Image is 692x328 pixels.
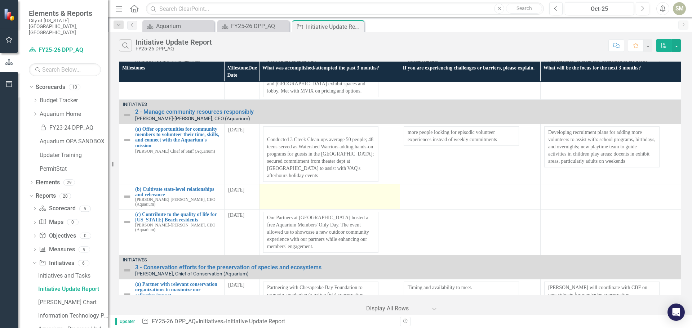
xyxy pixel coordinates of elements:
div: Initiative Update Report [38,286,108,292]
input: Search Below... [29,63,101,76]
div: Initiatives [123,102,677,107]
td: Conducted 3 Creek Clean-ups average 50 people; 48 teens served as Watershed Warriors adding hands... [263,126,378,181]
td: Double-Click to Edit Right Click for Context Menu [119,209,225,255]
td: Double-Click to Edit Right Click for Context Menu [119,100,681,124]
td: Double-Click to Edit [259,124,400,184]
span: [DATE] [228,282,244,288]
a: Scorecard [39,205,75,213]
button: SM [673,2,686,15]
a: PermitStat [40,165,108,173]
td: Double-Click to Edit [400,184,540,209]
td: Double-Click to Edit [540,124,681,184]
span: [DATE] [228,127,244,132]
div: Initiative Update Report [226,318,285,325]
td: Double-Click to Edit Right Click for Context Menu [119,124,225,184]
a: Updater Training [40,151,108,159]
div: [PERSON_NAME] Chart [38,299,108,306]
td: Double-Click to Edit Right Click for Context Menu [119,184,225,209]
a: Maps [39,218,63,226]
div: 6 [78,260,89,266]
td: Double-Click to Edit Right Click for Context Menu [119,255,681,279]
small: [PERSON_NAME] Chief of Staff (Aquarium) [135,149,215,154]
a: Aquarium Home [40,110,108,118]
img: Not Defined [123,290,132,299]
div: FY25-26 DPP_AQ [136,46,212,51]
td: Double-Click to Edit [259,184,400,209]
a: Initiatives and Tasks [36,270,108,281]
a: (c) Contribute to the quality of life for [US_STATE] Beach residents [135,212,221,223]
div: 9 [79,246,90,252]
input: Search ClearPoint... [146,3,544,15]
div: 10 [69,84,80,90]
img: Not Defined [123,111,132,120]
div: » » [142,318,395,326]
td: Double-Click to Edit [400,124,540,184]
img: Not Defined [123,266,132,275]
span: [DATE] [228,212,244,218]
div: FY25-26 DPP_AQ [231,22,288,31]
span: [DATE] [228,187,244,193]
td: Double-Click to Edit [259,209,400,255]
div: 0 [67,219,79,225]
img: Not Defined [123,136,132,144]
a: Aquarium [144,22,213,31]
a: FY25-26 DPP_AQ [29,46,101,54]
a: Initiatives [199,318,223,325]
a: Scorecards [36,83,65,91]
div: Oct-25 [567,5,631,13]
td: Double-Click to Edit [540,184,681,209]
div: Information Technology Progress Report [38,313,108,319]
small: City of [US_STATE][GEOGRAPHIC_DATA], [GEOGRAPHIC_DATA] [29,18,101,35]
div: 5 [79,206,91,212]
td: [PERSON_NAME] will coordinate with CBF on new signage for menhaden conservation [544,282,659,301]
span: Search [516,5,532,11]
div: 0 [80,233,91,239]
div: 20 [59,193,71,199]
img: Not Defined [123,192,132,201]
div: Aquarium [156,22,213,31]
span: Updater [115,318,138,325]
div: Initiatives [123,257,677,262]
small: [PERSON_NAME]-[PERSON_NAME], CEO (Aquarium) [135,197,221,207]
a: 3 - Conservation efforts for the preservation of species and ecosystems [135,264,677,271]
a: [PERSON_NAME] Chart [36,296,108,308]
a: Reports [36,192,56,200]
small: [PERSON_NAME]-[PERSON_NAME], CEO (Aquarium) [135,116,250,121]
td: Timing and availability to meet. [404,282,519,295]
img: ClearPoint Strategy [4,8,16,21]
div: Open Intercom Messenger [667,304,685,321]
td: Double-Click to Edit [540,209,681,255]
small: [PERSON_NAME], Chief of Conservation (Aquarium) [135,271,249,277]
td: Double-Click to Edit [400,209,540,255]
a: Budget Tracker [40,96,108,105]
td: more people looking for episodic volunteer experiences instead of weekly commitments [404,126,519,145]
a: (a) Offer opportunities for community members to volunteer their time, skills, and connect with t... [135,126,221,149]
div: Initiatives and Tasks [38,273,108,279]
td: Developing recruitment plans for adding more volunteers to assist with: school programs, birthday... [544,126,659,167]
small: [PERSON_NAME]-[PERSON_NAME], CEO (Aquarium) [135,223,221,232]
button: Oct-25 [565,2,634,15]
a: FY23-24 DPP_AQ [40,124,108,132]
span: Elements & Reports [29,9,101,18]
a: 2 - Manage community resources responsibly [135,109,677,115]
a: (b) Cultivate state-level relationships and relevance [135,187,221,198]
a: (a) Partner with relevant conservation organizations to maximize our collective impact [135,282,221,298]
a: Elements [36,179,60,187]
a: Initiative Update Report [36,283,108,295]
img: Not Defined [123,217,132,226]
a: FY25-26 DPP_AQ [152,318,196,325]
div: 29 [63,179,75,185]
div: Initiative Update Report [136,38,212,46]
a: Objectives [39,232,76,240]
a: Initiatives [39,259,74,268]
a: Aquarium OPA SANDBOX [40,138,108,146]
a: FY25-26 DPP_AQ [219,22,288,31]
div: Initiative Update Report [306,22,363,31]
a: Information Technology Progress Report [36,310,108,321]
td: Our Partners at [GEOGRAPHIC_DATA] hosted a free Aquarium Members' Only Day. The event allowed us ... [263,212,378,252]
a: Measures [39,246,75,254]
button: Search [506,4,542,14]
